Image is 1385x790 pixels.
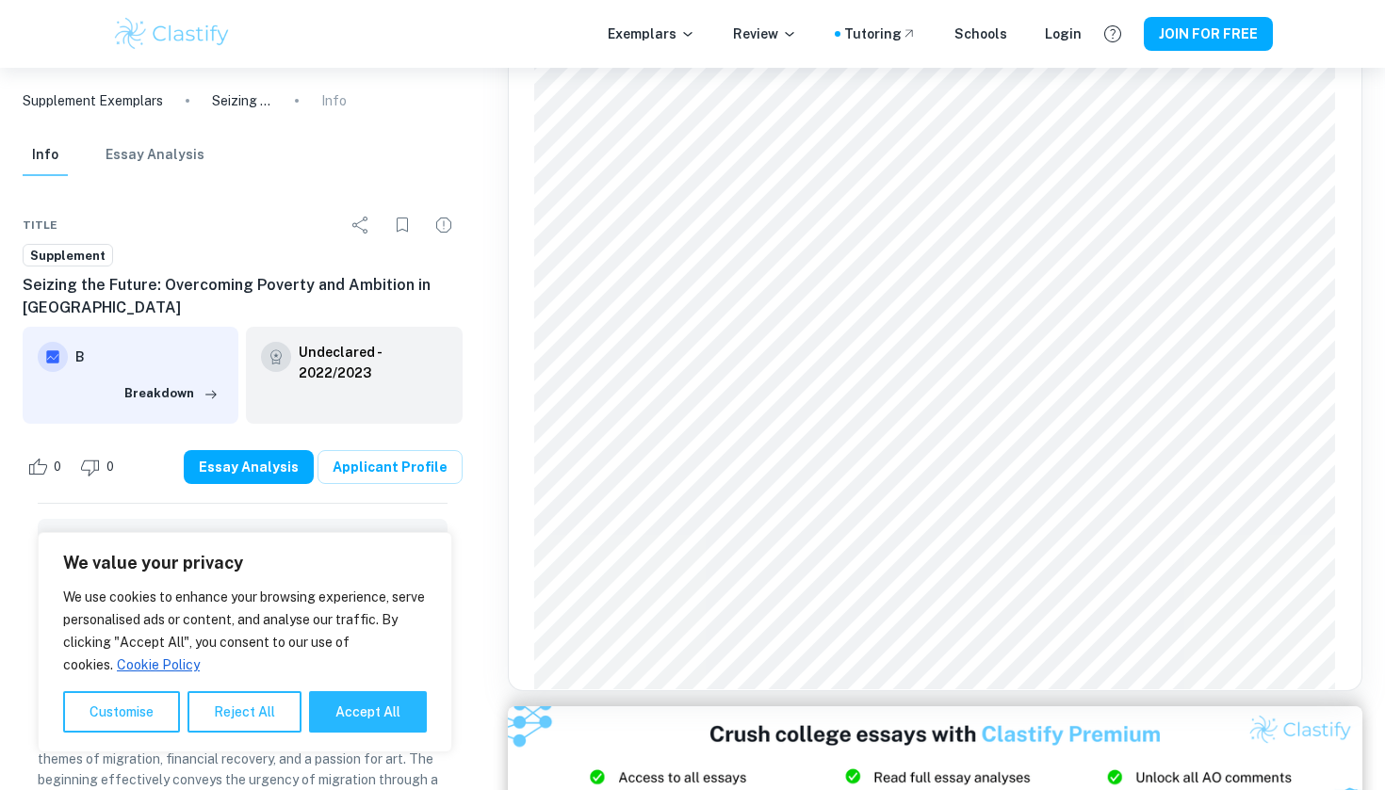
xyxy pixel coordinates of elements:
p: Seizing the Future: Overcoming Poverty and Ambition in [GEOGRAPHIC_DATA] [212,90,272,111]
button: Customise [63,691,180,733]
p: We use cookies to enhance your browsing experience, serve personalised ads or content, and analys... [63,586,427,676]
button: JOIN FOR FREE [1144,17,1273,51]
p: We value your privacy [63,552,427,574]
div: Bookmark [383,206,421,244]
a: Tutoring [844,24,917,44]
a: Supplement [23,244,113,267]
a: Cookie Policy [116,656,201,673]
img: Clastify logo [112,15,232,53]
button: Essay Analysis [106,135,204,176]
button: Info [23,135,68,176]
div: Share [342,206,380,244]
span: Supplement [24,247,112,266]
p: Info [321,90,347,111]
button: Essay Analysis [184,450,314,484]
p: Review [733,24,797,44]
span: 0 [43,458,72,476]
a: Login [1045,24,1082,44]
span: 0 [96,458,124,476]
div: We value your privacy [38,532,452,752]
h6: B [75,347,223,367]
a: Applicant Profile [318,450,463,484]
div: Report issue [425,206,463,244]
a: Schools [954,24,1007,44]
div: Dislike [75,452,124,482]
button: Accept All [309,691,427,733]
p: Exemplars [608,24,695,44]
a: Undeclared - 2022/2023 [299,342,447,383]
h6: Seizing the Future: Overcoming Poverty and Ambition in [GEOGRAPHIC_DATA] [23,274,463,319]
div: Like [23,452,72,482]
button: Breakdown [120,379,223,408]
a: Supplement Exemplars [23,90,163,111]
button: Reject All [187,691,301,733]
span: Title [23,217,57,234]
button: Help and Feedback [1097,18,1129,50]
